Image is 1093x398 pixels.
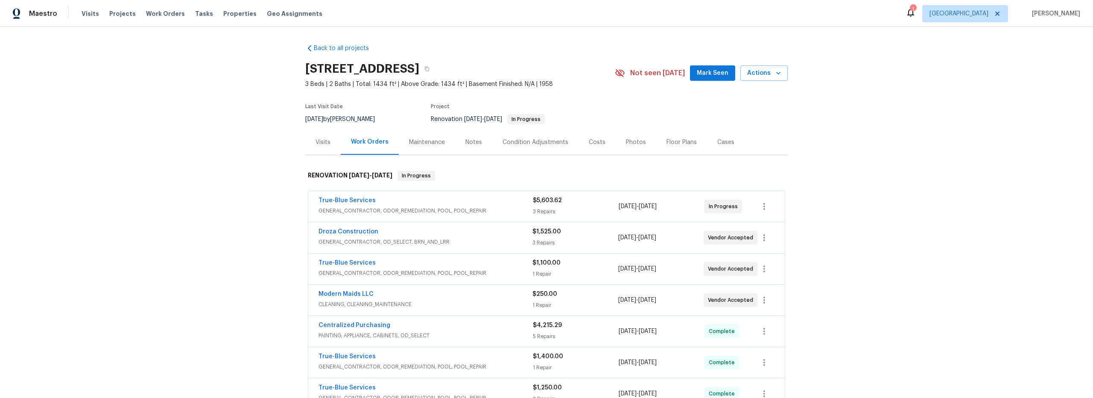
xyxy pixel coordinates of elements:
[267,9,322,18] span: Geo Assignments
[532,260,561,266] span: $1,100.00
[708,265,757,273] span: Vendor Accepted
[638,297,656,303] span: [DATE]
[690,65,735,81] button: Mark Seen
[618,266,636,272] span: [DATE]
[533,354,563,360] span: $1,400.00
[638,266,656,272] span: [DATE]
[351,138,389,146] div: Work Orders
[619,389,657,398] span: -
[223,9,257,18] span: Properties
[319,260,376,266] a: True-Blue Services
[319,385,376,391] a: True-Blue Services
[195,11,213,17] span: Tasks
[533,363,619,372] div: 1 Repair
[146,9,185,18] span: Work Orders
[305,114,385,124] div: by [PERSON_NAME]
[639,328,657,334] span: [DATE]
[532,229,561,235] span: $1,525.00
[618,265,656,273] span: -
[619,202,657,211] span: -
[533,332,619,341] div: 5 Repairs
[508,117,544,122] span: In Progress
[619,327,657,336] span: -
[619,203,637,209] span: [DATE]
[419,61,435,77] button: Copy Address
[349,172,392,178] span: -
[484,116,502,122] span: [DATE]
[618,297,636,303] span: [DATE]
[532,270,618,278] div: 1 Repair
[630,69,685,77] span: Not seen [DATE]
[305,162,788,189] div: RENOVATION [DATE]-[DATE]In Progress
[319,238,532,246] span: GENERAL_CONTRACTOR, OD_SELECT, BRN_AND_LRR
[431,104,450,109] span: Project
[319,291,374,297] a: Modern Maids LLC
[305,65,419,73] h2: [STREET_ADDRESS]
[319,269,532,277] span: GENERAL_CONTRACTOR, ODOR_REMEDIATION, POOL, POOL_REPAIR
[349,172,369,178] span: [DATE]
[109,9,136,18] span: Projects
[929,9,988,18] span: [GEOGRAPHIC_DATA]
[29,9,57,18] span: Maestro
[372,172,392,178] span: [DATE]
[619,328,637,334] span: [DATE]
[740,65,788,81] button: Actions
[305,116,323,122] span: [DATE]
[589,138,605,147] div: Costs
[319,206,533,215] span: GENERAL_CONTRACTOR, ODOR_REMEDIATION, POOL, POOL_REPAIR
[638,235,656,241] span: [DATE]
[709,358,738,367] span: Complete
[618,233,656,242] span: -
[619,358,657,367] span: -
[639,391,657,397] span: [DATE]
[1029,9,1080,18] span: [PERSON_NAME]
[619,360,637,366] span: [DATE]
[305,80,615,88] span: 3 Beds | 2 Baths | Total: 1434 ft² | Above Grade: 1434 ft² | Basement Finished: N/A | 1958
[717,138,734,147] div: Cases
[532,239,618,247] div: 3 Repairs
[308,171,392,181] h6: RENOVATION
[709,389,738,398] span: Complete
[319,229,378,235] a: Droza Construction
[409,138,445,147] div: Maintenance
[619,391,637,397] span: [DATE]
[533,207,619,216] div: 3 Repairs
[431,116,545,122] span: Renovation
[709,327,738,336] span: Complete
[708,296,757,304] span: Vendor Accepted
[465,138,482,147] div: Notes
[709,202,741,211] span: In Progress
[503,138,568,147] div: Condition Adjustments
[319,300,532,309] span: CLEANING, CLEANING_MAINTENANCE
[639,203,657,209] span: [DATE]
[618,296,656,304] span: -
[697,68,728,79] span: Mark Seen
[82,9,99,18] span: Visits
[626,138,646,147] div: Photos
[747,68,781,79] span: Actions
[319,363,533,371] span: GENERAL_CONTRACTOR, ODOR_REMEDIATION, POOL, POOL_REPAIR
[666,138,697,147] div: Floor Plans
[639,360,657,366] span: [DATE]
[305,44,387,53] a: Back to all projects
[533,198,562,203] span: $5,603.62
[319,198,376,203] a: True-Blue Services
[464,116,502,122] span: -
[319,354,376,360] a: True-Blue Services
[533,322,562,328] span: $4,215.29
[305,104,343,109] span: Last Visit Date
[532,291,557,297] span: $250.00
[532,301,618,310] div: 1 Repair
[316,138,330,147] div: Visits
[618,235,636,241] span: [DATE]
[319,322,390,328] a: Centralized Purchasing
[708,233,757,242] span: Vendor Accepted
[910,5,916,14] div: 1
[533,385,562,391] span: $1,250.00
[319,331,533,340] span: PAINTING, APPLIANCE, CABINETS, OD_SELECT
[398,171,434,180] span: In Progress
[464,116,482,122] span: [DATE]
